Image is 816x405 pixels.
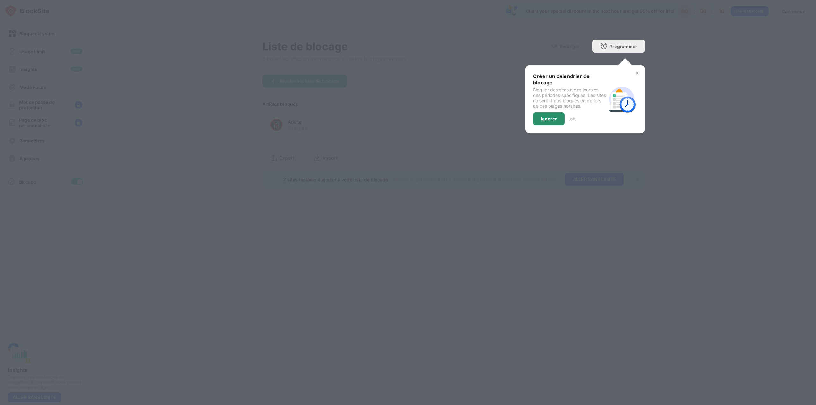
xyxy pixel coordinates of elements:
div: Bloquer des sites à des jours et des périodes spécifiques. Les sites ne seront pas bloqués en deh... [533,87,607,109]
div: Créer un calendrier de blocage [533,73,607,86]
div: 3 of 3 [568,117,576,121]
img: schedule.svg [607,84,637,114]
div: Ignorer [541,116,557,121]
img: x-button.svg [635,70,640,76]
div: Programmer [609,44,637,49]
